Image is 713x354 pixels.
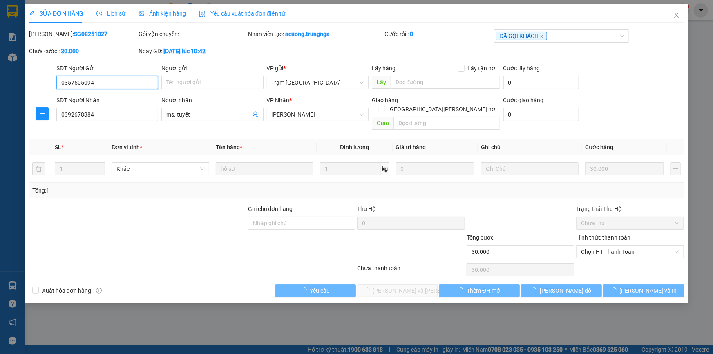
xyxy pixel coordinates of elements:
[611,287,620,293] span: loading
[503,76,579,89] input: Cước lấy hàng
[56,96,158,105] div: SĐT Người Nhận
[139,11,144,16] span: picture
[585,162,664,175] input: 0
[96,288,102,294] span: info-circle
[576,234,630,241] label: Hình thức thanh toán
[310,286,330,295] span: Yêu cầu
[301,287,310,293] span: loading
[139,47,246,56] div: Ngày GD:
[29,10,83,17] span: SỬA ĐƠN HÀNG
[671,162,681,175] button: plus
[393,117,500,130] input: Dọc đường
[252,111,259,118] span: user-add
[248,206,293,212] label: Ghi chú đơn hàng
[372,76,391,89] span: Lấy
[585,144,613,150] span: Cước hàng
[29,11,35,16] span: edit
[199,10,285,17] span: Yêu cầu xuất hóa đơn điện tử
[665,4,688,27] button: Close
[396,144,426,150] span: Giá trị hàng
[503,65,540,72] label: Cước lấy hàng
[139,10,186,17] span: Ảnh kiện hàng
[36,110,48,117] span: plus
[216,162,313,175] input: VD: Bàn, Ghế
[267,97,290,103] span: VP Nhận
[503,108,579,121] input: Cước giao hàng
[372,97,398,103] span: Giao hàng
[581,246,679,258] span: Chọn HT Thanh Toán
[139,29,246,38] div: Gói vận chuyển:
[439,284,520,297] button: Thêm ĐH mới
[61,48,79,54] b: 30.000
[216,144,242,150] span: Tên hàng
[272,108,364,121] span: Phan Thiết
[112,144,142,150] span: Đơn vị tính
[96,11,102,16] span: clock-circle
[357,206,376,212] span: Thu Hộ
[56,64,158,73] div: SĐT Người Gửi
[496,32,547,40] span: ĐÃ GỌI KHÁCH
[581,217,679,229] span: Chưa thu
[465,64,500,73] span: Lấy tận nơi
[673,12,680,18] span: close
[481,162,579,175] input: Ghi Chú
[272,76,364,89] span: Trạm Sài Gòn
[248,217,356,230] input: Ghi chú đơn hàng
[55,144,61,150] span: SL
[358,284,438,297] button: [PERSON_NAME] và [PERSON_NAME] hàng
[620,286,677,295] span: [PERSON_NAME] và In
[357,264,466,278] div: Chưa thanh toán
[161,64,263,73] div: Người gửi
[340,144,369,150] span: Định lượng
[36,107,49,120] button: plus
[467,234,494,241] span: Tổng cước
[540,286,592,295] span: [PERSON_NAME] đổi
[458,287,467,293] span: loading
[116,163,204,175] span: Khác
[391,76,500,89] input: Dọc đường
[372,65,396,72] span: Lấy hàng
[503,97,544,103] label: Cước giao hàng
[381,162,389,175] span: kg
[478,139,582,155] th: Ghi chú
[531,287,540,293] span: loading
[248,29,383,38] div: Nhân viên tạo:
[385,105,500,114] span: [GEOGRAPHIC_DATA][PERSON_NAME] nơi
[576,204,684,213] div: Trạng thái Thu Hộ
[467,286,501,295] span: Thêm ĐH mới
[521,284,602,297] button: [PERSON_NAME] đổi
[286,31,330,37] b: acuong.trungnga
[163,48,206,54] b: [DATE] lúc 10:42
[96,10,125,17] span: Lịch sử
[74,31,107,37] b: SG08251027
[161,96,263,105] div: Người nhận
[384,29,492,38] div: Cước rồi :
[29,47,137,56] div: Chưa cước :
[372,117,393,130] span: Giao
[267,64,369,73] div: VP gửi
[275,284,356,297] button: Yêu cầu
[29,29,137,38] div: [PERSON_NAME]:
[396,162,475,175] input: 0
[39,286,94,295] span: Xuất hóa đơn hàng
[32,162,45,175] button: delete
[32,186,275,195] div: Tổng: 1
[540,34,544,38] span: close
[199,11,206,17] img: icon
[603,284,684,297] button: [PERSON_NAME] và In
[410,31,413,37] b: 0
